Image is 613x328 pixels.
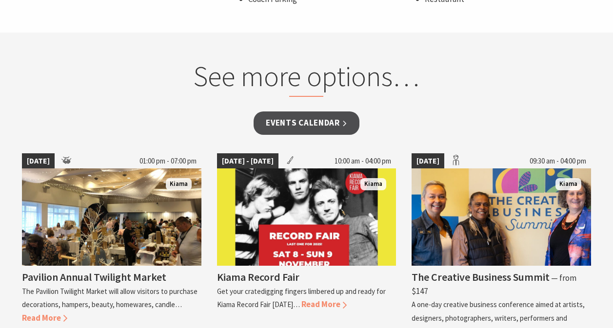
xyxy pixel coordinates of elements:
span: [DATE] - [DATE] [217,153,278,169]
p: Get your cratedigging fingers limbered up and ready for Kiama Record Fair [DATE]… [217,287,386,309]
p: The Pavilion Twilight Market will allow visitors to purchase decorations, hampers, beauty, homewa... [22,287,198,309]
img: Xmas Market [22,168,201,266]
a: Events Calendar [254,111,359,134]
span: 01:00 pm - 07:00 pm [135,153,201,169]
img: Three people including a First Nations elder infront of the event media wall [412,168,591,266]
h4: Pavilion Annual Twilight Market [22,270,166,284]
span: 10:00 am - 04:00 pm [330,153,396,169]
span: Kiama [555,178,581,190]
span: Read More [301,299,347,310]
span: Kiama [360,178,386,190]
h4: The Creative Business Summit [412,270,550,284]
span: 09:30 am - 04:00 pm [525,153,591,169]
span: [DATE] [22,153,55,169]
h2: See more options… [120,59,493,97]
span: [DATE] [412,153,444,169]
span: Read More [22,312,67,323]
span: Kiama [166,178,192,190]
h4: Kiama Record Fair [217,270,299,284]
